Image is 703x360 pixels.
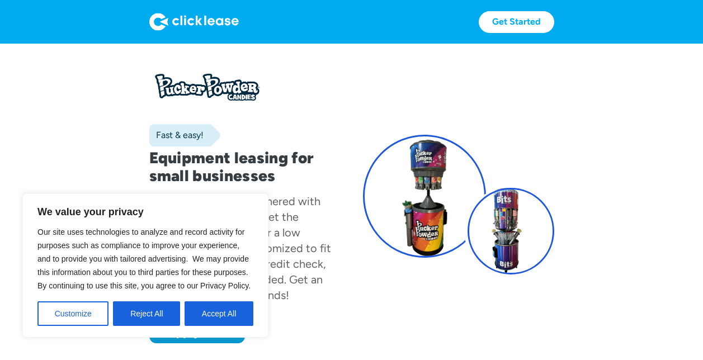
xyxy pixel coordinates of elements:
div: We value your privacy [22,193,268,338]
h1: Equipment leasing for small businesses [149,149,341,184]
button: Customize [37,301,108,326]
span: Our site uses technologies to analyze and record activity for purposes such as compliance to impr... [37,228,251,290]
button: Accept All [185,301,253,326]
button: Reject All [113,301,180,326]
div: Fast & easy! [149,130,204,141]
p: We value your privacy [37,205,253,219]
img: Logo [149,13,239,31]
a: Get Started [479,11,554,33]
